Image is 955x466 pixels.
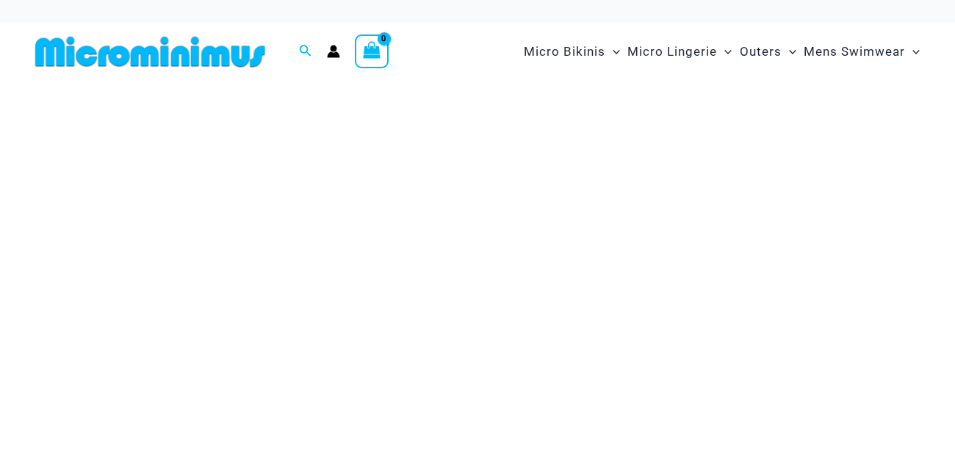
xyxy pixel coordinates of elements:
[717,33,732,70] span: Menu Toggle
[327,45,340,58] a: Account icon link
[905,33,920,70] span: Menu Toggle
[520,29,624,74] a: Micro BikinisMenu ToggleMenu Toggle
[800,29,923,74] a: Mens SwimwearMenu ToggleMenu Toggle
[736,29,800,74] a: OutersMenu ToggleMenu Toggle
[29,35,271,68] img: MM SHOP LOGO FLAT
[804,33,905,70] span: Mens Swimwear
[518,27,926,76] nav: Site Navigation
[782,33,796,70] span: Menu Toggle
[524,33,605,70] span: Micro Bikinis
[299,43,312,61] a: Search icon link
[624,29,735,74] a: Micro LingerieMenu ToggleMenu Toggle
[627,33,717,70] span: Micro Lingerie
[605,33,620,70] span: Menu Toggle
[355,34,389,68] a: View Shopping Cart, empty
[740,33,782,70] span: Outers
